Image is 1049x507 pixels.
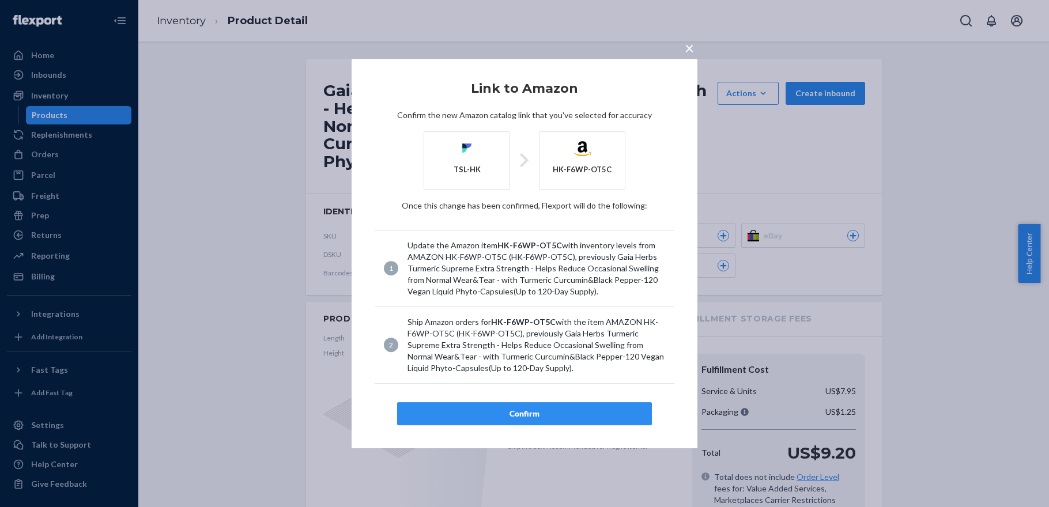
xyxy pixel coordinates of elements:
span: HK-F6WP-OT5C [497,240,562,250]
div: Ship Amazon orders for with the item AMAZON HK-F6WP-OT5C (HK-F6WP-OT5C), previously Gaia Herbs Tu... [407,316,665,374]
img: Flexport logo [458,139,476,157]
div: 2 [384,338,398,352]
span: HK-F6WP-OT5C [491,317,556,327]
div: TSL-HK [454,164,481,175]
div: Update the Amazon item with inventory levels from AMAZON HK-F6WP-OT5C (HK-F6WP-OT5C), previously ... [407,240,665,297]
div: 1 [384,261,398,275]
button: Confirm [397,402,652,425]
p: Confirm the new Amazon catalog link that you've selected for accuracy [375,109,674,121]
div: Confirm [407,408,642,419]
span: × [685,38,694,58]
h2: Link to Amazon [375,82,674,96]
div: HK-F6WP-OT5C [553,164,612,175]
p: Once this change has been confirmed, Flexport will do the following: [375,200,674,211]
